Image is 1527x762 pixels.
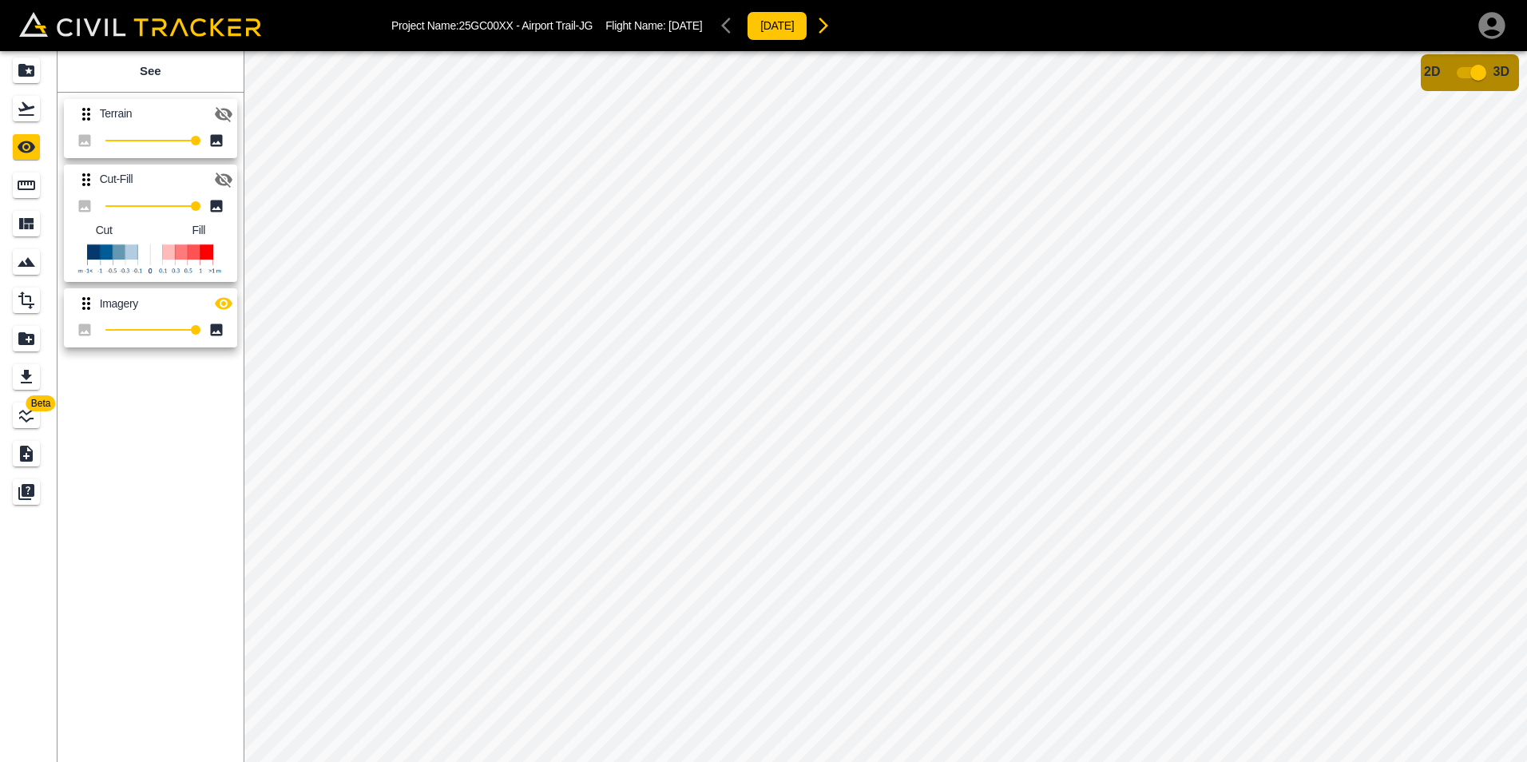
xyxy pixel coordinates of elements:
[668,19,702,32] span: [DATE]
[1424,65,1440,78] span: 2D
[747,11,807,41] button: [DATE]
[1493,65,1509,78] span: 3D
[605,19,702,32] p: Flight Name:
[391,19,593,32] p: Project Name: 25GC00XX - Airport Trail-JG
[19,12,261,37] img: Civil Tracker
